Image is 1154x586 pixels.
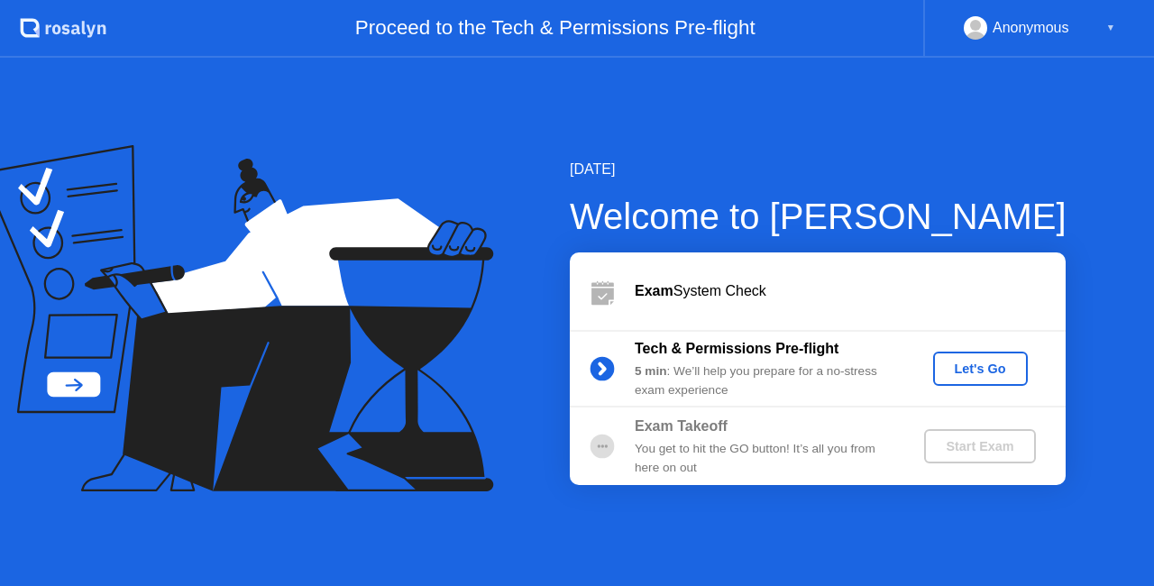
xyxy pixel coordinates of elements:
div: Start Exam [931,439,1028,453]
button: Start Exam [924,429,1035,463]
div: System Check [635,280,1066,302]
div: ▼ [1106,16,1115,40]
b: 5 min [635,364,667,378]
div: Anonymous [993,16,1069,40]
b: Exam [635,283,673,298]
div: : We’ll help you prepare for a no-stress exam experience [635,362,894,399]
div: You get to hit the GO button! It’s all you from here on out [635,440,894,477]
div: Let's Go [940,362,1021,376]
div: [DATE] [570,159,1067,180]
button: Let's Go [933,352,1028,386]
b: Tech & Permissions Pre-flight [635,341,838,356]
b: Exam Takeoff [635,418,728,434]
div: Welcome to [PERSON_NAME] [570,189,1067,243]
